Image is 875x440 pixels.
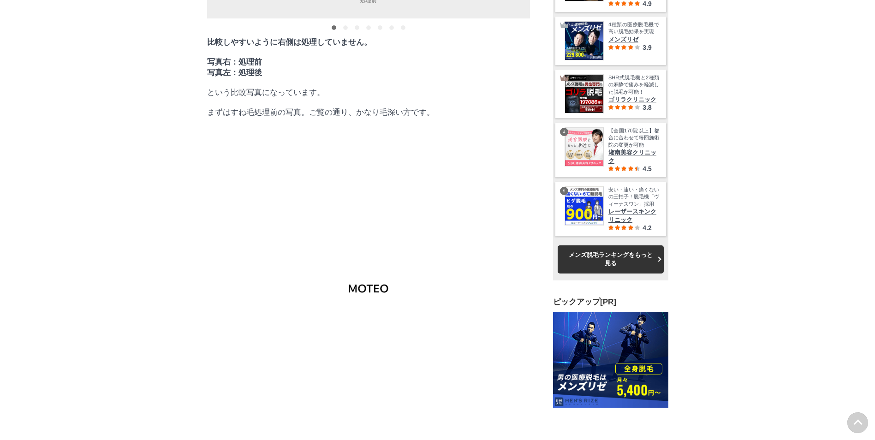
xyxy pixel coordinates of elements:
[643,44,651,51] span: 3.9
[207,58,262,77] strong: 写真右：処理前 写真左：処理後
[643,104,651,111] span: 3.8
[608,95,659,104] span: ゴリラクリニック
[643,165,651,172] span: 4.5
[565,75,603,113] img: 免田脱毛は男性専門のゴリラ脱毛
[565,127,659,172] a: 湘南美容クリニック 【全国170院以上】都合に合わせて毎回施術院の変更が可能 湘南美容クリニック 4.5
[565,186,659,232] a: レーザースキンクリニック 安い・速い・痛くないの三拍子！脱毛機「ヴィーナスワン」採用 レーザースキンクリニック 4.2
[565,21,659,60] a: オトコの医療脱毛はメンズリゼ 4種類の医療脱毛機で高い脱毛効果を実現 メンズリゼ 3.9
[558,245,664,273] a: メンズ脱毛ランキングをもっと見る
[608,127,659,149] span: 【全国170院以上】都合に合わせて毎回施術院の変更が可能
[847,412,868,433] img: PAGE UP
[608,186,659,208] span: 安い・速い・痛くないの三拍子！脱毛機「ヴィーナスワン」採用
[565,74,659,113] a: 免田脱毛は男性専門のゴリラ脱毛 SHR式脱毛機と2種類の麻酔で痛みを軽減した脱毛が可能！ ゴリラクリニック 3.8
[608,74,659,95] span: SHR式脱毛機と2種類の麻酔で痛みを軽減した脱毛が可能！
[207,87,530,98] p: という比較写真になっています。
[565,187,603,225] img: レーザースキンクリニック
[207,38,372,47] strong: 比較しやすいように右側は処理していません。
[608,149,659,165] span: 湘南美容クリニック
[565,22,603,60] img: オトコの医療脱毛はメンズリゼ
[608,21,659,36] span: 4種類の医療脱毛機で高い脱毛効果を実現
[207,107,530,118] p: まずはすね毛処理前の写真。ご覧の通り、かなり毛深い方です。
[565,128,603,166] img: 湘南美容クリニック
[553,297,668,307] h3: ピックアップ[PR]
[643,224,651,232] span: 4.2
[608,208,659,224] span: レーザースキンクリニック
[608,36,659,44] span: メンズリゼ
